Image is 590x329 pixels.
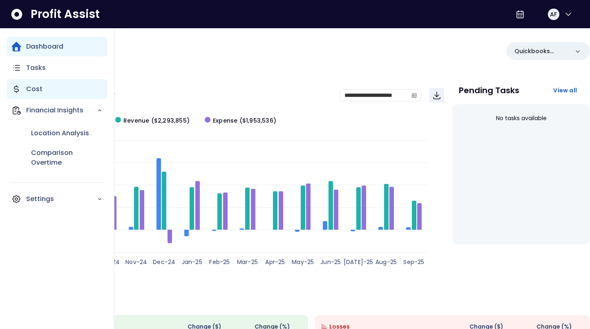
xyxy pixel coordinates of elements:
[33,297,590,305] p: Wins & Losses
[550,10,557,18] span: AF
[26,105,97,115] p: Financial Insights
[31,7,100,22] span: Profit Assist
[459,86,519,94] p: Pending Tasks
[411,92,417,98] svg: calendar
[265,258,285,266] text: Apr-25
[547,83,583,98] button: View all
[26,84,42,94] p: Cost
[125,258,147,266] text: Nov-24
[98,258,120,266] text: Oct-24
[320,258,341,266] text: Jun-25
[375,258,397,266] text: Aug-25
[213,116,276,125] span: Expense ($1,953,536)
[123,116,190,125] span: Revenue ($2,293,855)
[182,258,202,266] text: Jan-25
[403,258,424,266] text: Sep-25
[31,128,89,138] p: Location Analysis
[292,258,314,266] text: May-25
[26,42,63,51] p: Dashboard
[459,107,583,129] div: No tasks available
[237,258,258,266] text: Mar-25
[153,258,175,266] text: Dec-24
[514,47,569,56] p: Quickbooks Online
[344,258,373,266] text: [DATE]-25
[31,148,103,168] p: Comparison Overtime
[209,258,230,266] text: Feb-25
[26,194,97,204] p: Settings
[429,88,444,103] button: Download
[26,63,46,73] p: Tasks
[553,86,577,94] span: View all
